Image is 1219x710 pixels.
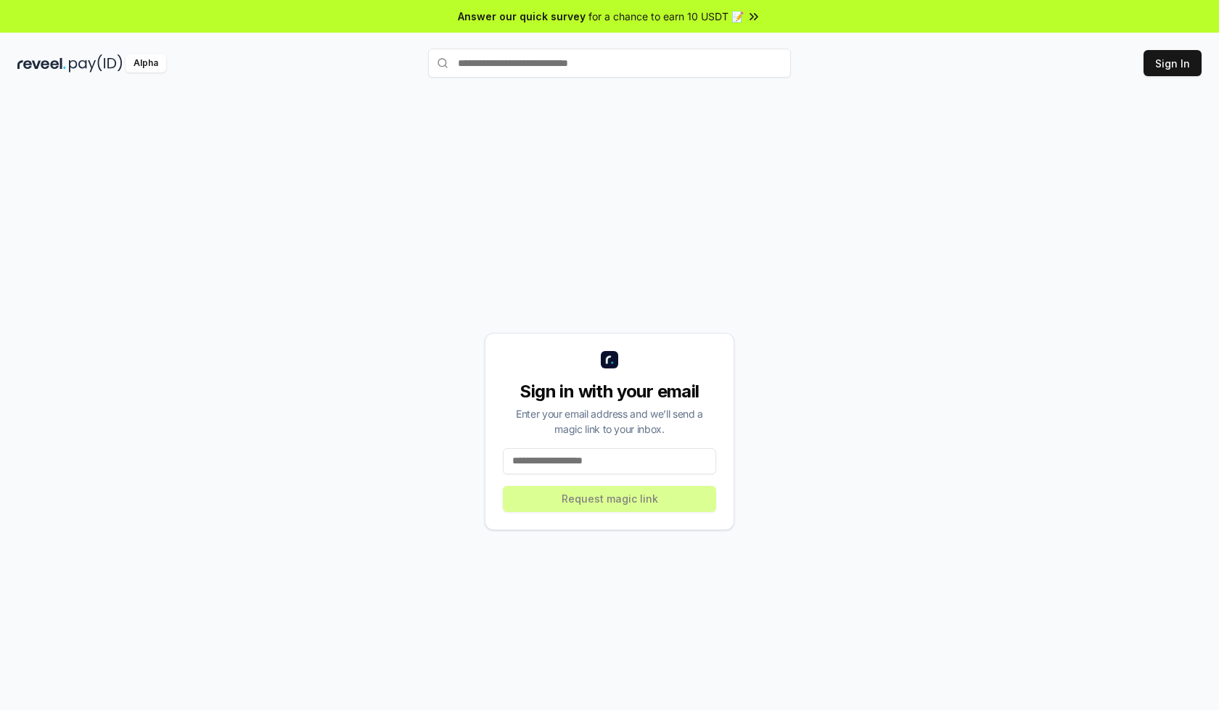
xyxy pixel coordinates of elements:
[503,380,716,403] div: Sign in with your email
[503,406,716,437] div: Enter your email address and we’ll send a magic link to your inbox.
[458,9,586,24] span: Answer our quick survey
[601,351,618,368] img: logo_small
[17,54,66,73] img: reveel_dark
[126,54,166,73] div: Alpha
[69,54,123,73] img: pay_id
[588,9,744,24] span: for a chance to earn 10 USDT 📝
[1144,50,1202,76] button: Sign In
